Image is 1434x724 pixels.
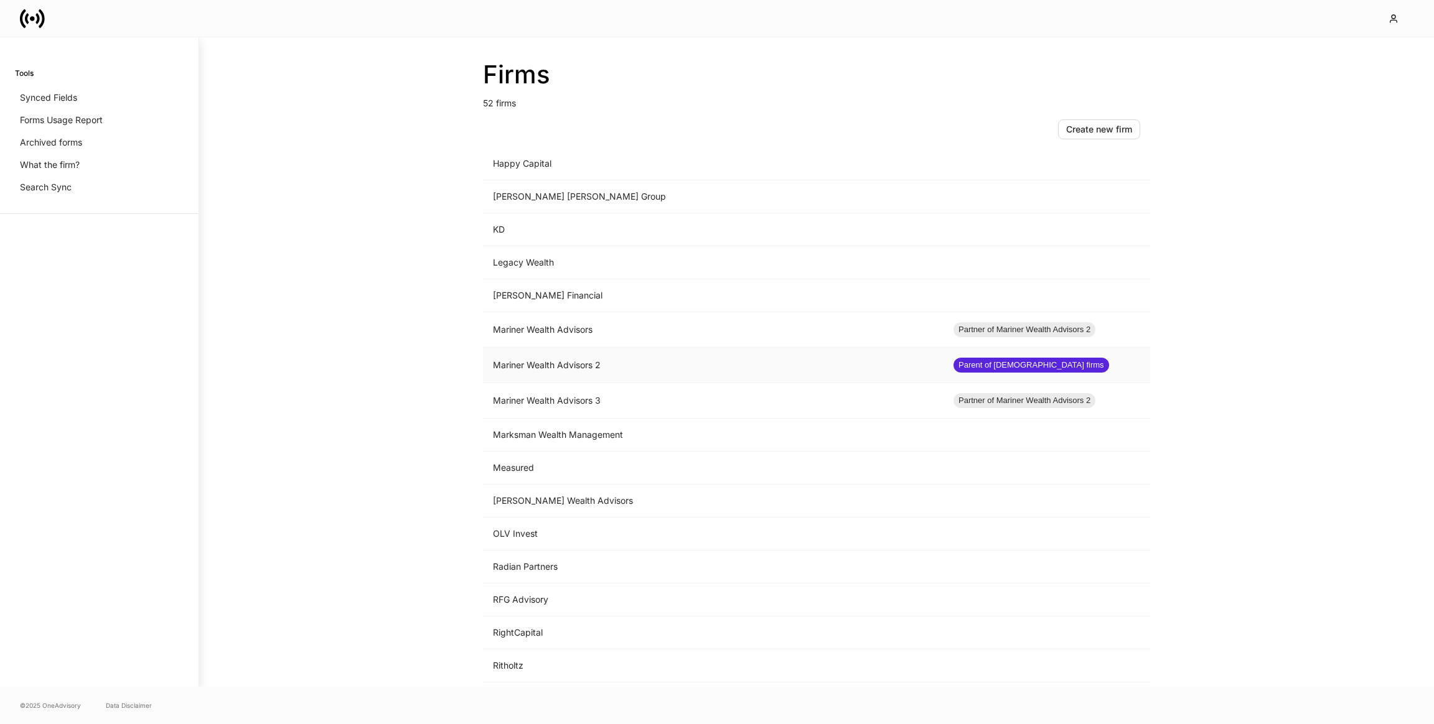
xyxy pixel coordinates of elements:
[483,517,944,550] td: OLV Invest
[954,359,1109,371] span: Parent of [DEMOGRAPHIC_DATA] firms
[15,86,184,109] a: Synced Fields
[483,682,944,715] td: Sameer
[483,147,944,180] td: Happy Capital
[483,279,944,312] td: [PERSON_NAME] Financial
[483,485,944,517] td: [PERSON_NAME] Wealth Advisors
[483,246,944,279] td: Legacy Wealth
[483,616,944,649] td: RightCapital
[20,159,80,171] p: What the firm?
[20,136,82,149] p: Archived forms
[15,131,184,154] a: Archived forms
[483,213,944,246] td: KD
[15,109,184,131] a: Forms Usage Report
[483,312,944,348] td: Mariner Wealth Advisors
[483,348,944,383] td: Mariner Wealth Advisors 2
[954,323,1095,336] span: Partner of Mariner Wealth Advisors 2
[1066,125,1132,134] div: Create new firm
[483,649,944,682] td: Ritholtz
[15,67,34,79] h6: Tools
[15,176,184,198] a: Search Sync
[483,550,944,583] td: Radian Partners
[1058,119,1140,139] button: Create new firm
[483,419,944,452] td: Marksman Wealth Management
[106,700,152,710] a: Data Disclaimer
[483,90,1150,109] p: 52 firms
[20,700,81,710] span: © 2025 OneAdvisory
[20,114,103,126] p: Forms Usage Report
[483,180,944,213] td: [PERSON_NAME] [PERSON_NAME] Group
[15,154,184,176] a: What the firm?
[954,394,1095,407] span: Partner of Mariner Wealth Advisors 2
[483,452,944,485] td: Measured
[20,91,77,104] p: Synced Fields
[483,583,944,616] td: RFG Advisory
[483,60,1150,90] h2: Firms
[20,181,72,193] p: Search Sync
[483,383,944,419] td: Mariner Wealth Advisors 3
